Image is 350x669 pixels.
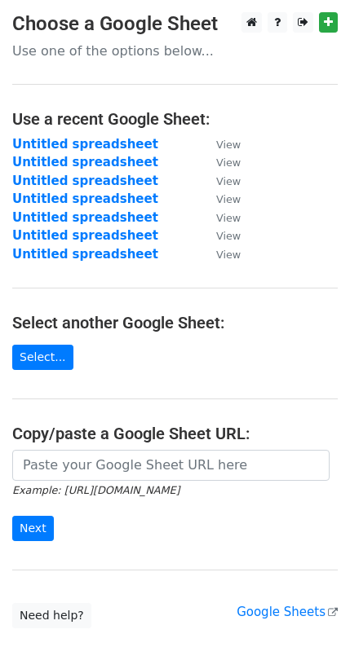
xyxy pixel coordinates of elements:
[200,174,241,188] a: View
[216,249,241,261] small: View
[12,516,54,541] input: Next
[216,230,241,242] small: View
[12,450,330,481] input: Paste your Google Sheet URL here
[12,174,158,188] a: Untitled spreadsheet
[12,155,158,169] a: Untitled spreadsheet
[200,228,241,243] a: View
[12,191,158,206] a: Untitled spreadsheet
[12,603,91,628] a: Need help?
[237,605,338,619] a: Google Sheets
[216,156,241,169] small: View
[12,313,338,332] h4: Select another Google Sheet:
[200,137,241,152] a: View
[12,137,158,152] a: Untitled spreadsheet
[200,210,241,225] a: View
[12,109,338,129] h4: Use a recent Google Sheet:
[200,247,241,262] a: View
[12,345,73,370] a: Select...
[216,139,241,151] small: View
[200,191,241,206] a: View
[12,210,158,225] a: Untitled spreadsheet
[12,247,158,262] a: Untitled spreadsheet
[12,42,338,59] p: Use one of the options below...
[12,228,158,243] a: Untitled spreadsheet
[216,175,241,187] small: View
[12,424,338,443] h4: Copy/paste a Google Sheet URL:
[200,155,241,169] a: View
[12,12,338,36] h3: Choose a Google Sheet
[216,212,241,224] small: View
[216,193,241,205] small: View
[12,484,179,496] small: Example: [URL][DOMAIN_NAME]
